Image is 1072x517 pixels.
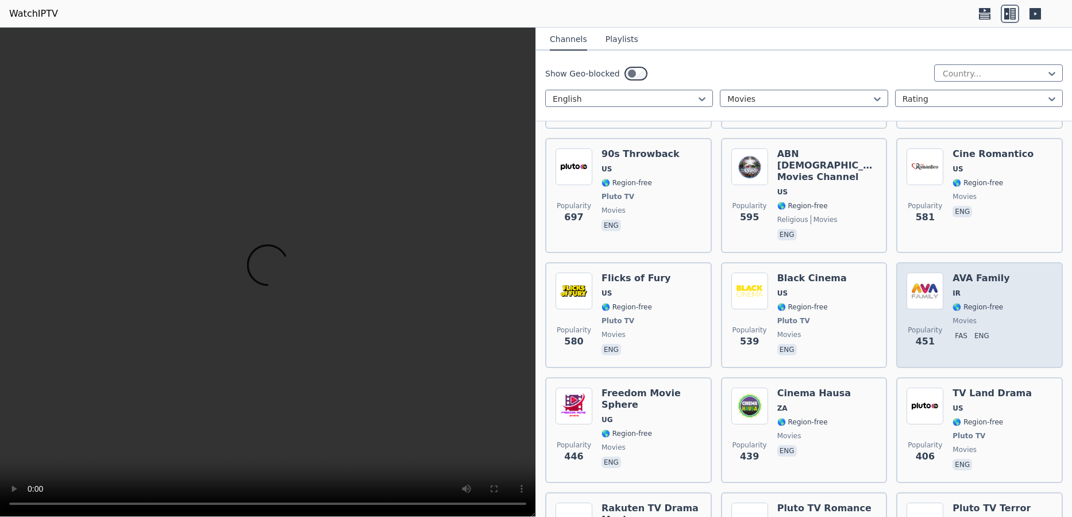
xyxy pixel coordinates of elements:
[740,210,759,224] span: 595
[556,148,592,185] img: 90s Throwback
[556,273,592,309] img: Flicks of Fury
[732,201,767,210] span: Popularity
[953,192,977,201] span: movies
[601,457,621,468] p: eng
[777,302,828,312] span: 🌎 Region-free
[953,302,1003,312] span: 🌎 Region-free
[601,192,634,201] span: Pluto TV
[908,325,942,335] span: Popularity
[601,316,634,325] span: Pluto TV
[550,29,587,51] button: Channels
[908,201,942,210] span: Popularity
[557,201,591,210] span: Popularity
[606,29,638,51] button: Playlists
[777,445,797,457] p: eng
[557,325,591,335] span: Popularity
[907,148,943,185] img: Cine Romantico
[953,503,1031,514] h6: Pluto TV Terror
[601,220,621,231] p: eng
[811,215,838,224] span: movies
[732,325,767,335] span: Popularity
[916,210,935,224] span: 581
[953,289,961,298] span: IR
[777,229,797,240] p: eng
[564,450,583,464] span: 446
[564,335,583,349] span: 580
[9,7,58,21] a: WatchIPTV
[953,404,963,413] span: US
[953,330,970,342] p: fas
[601,388,701,411] h6: Freedom Movie Sphere
[916,335,935,349] span: 451
[953,459,972,470] p: eng
[953,206,972,217] p: eng
[601,415,613,424] span: UG
[907,388,943,424] img: TV Land Drama
[601,289,612,298] span: US
[953,388,1032,399] h6: TV Land Drama
[564,210,583,224] span: 697
[601,206,626,215] span: movies
[953,164,963,174] span: US
[601,330,626,339] span: movies
[731,388,768,424] img: Cinema Hausa
[777,215,808,224] span: religious
[731,148,768,185] img: ABN Bible Movies Channel
[777,201,828,210] span: 🌎 Region-free
[953,178,1003,187] span: 🌎 Region-free
[601,148,680,160] h6: 90s Throwback
[953,445,977,454] span: movies
[953,418,1003,427] span: 🌎 Region-free
[601,178,652,187] span: 🌎 Region-free
[777,388,851,399] h6: Cinema Hausa
[777,330,801,339] span: movies
[601,164,612,174] span: US
[777,187,788,197] span: US
[601,302,652,312] span: 🌎 Region-free
[740,335,759,349] span: 539
[777,431,801,441] span: movies
[731,273,768,309] img: Black Cinema
[953,431,985,441] span: Pluto TV
[557,441,591,450] span: Popularity
[601,344,621,355] p: eng
[601,429,652,438] span: 🌎 Region-free
[545,68,620,79] label: Show Geo-blocked
[972,330,992,342] p: eng
[777,404,788,413] span: ZA
[777,503,872,514] h6: Pluto TV Romance
[907,273,943,309] img: AVA Family
[601,273,670,284] h6: Flicks of Fury
[953,148,1034,160] h6: Cine Romantico
[916,450,935,464] span: 406
[732,441,767,450] span: Popularity
[953,273,1009,284] h6: AVA Family
[740,450,759,464] span: 439
[777,344,797,355] p: eng
[908,441,942,450] span: Popularity
[777,273,847,284] h6: Black Cinema
[777,418,828,427] span: 🌎 Region-free
[777,148,877,183] h6: ABN [DEMOGRAPHIC_DATA] Movies Channel
[777,289,788,298] span: US
[601,443,626,452] span: movies
[953,316,977,325] span: movies
[556,388,592,424] img: Freedom Movie Sphere
[777,316,810,325] span: Pluto TV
